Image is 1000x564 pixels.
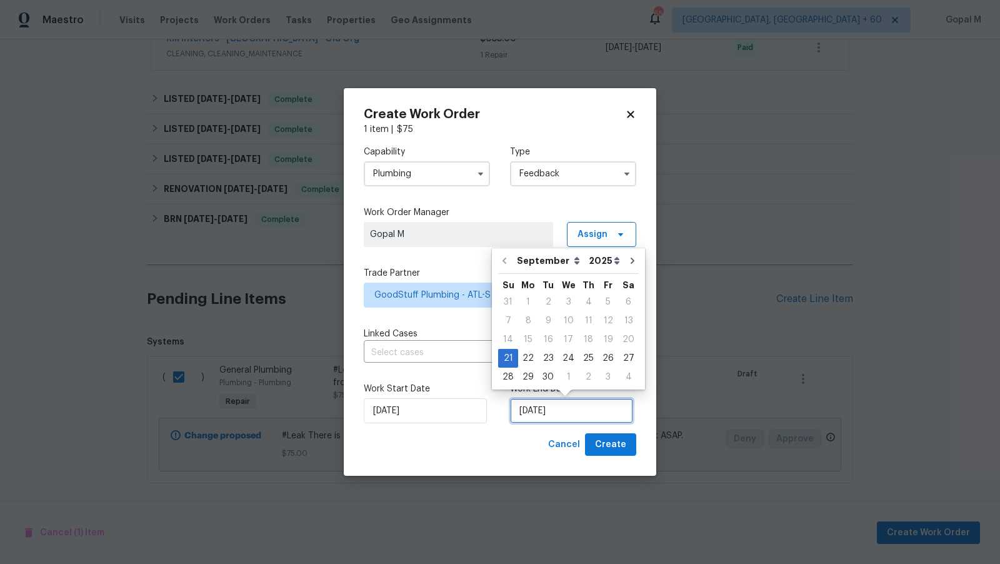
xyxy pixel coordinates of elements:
span: $ 75 [397,125,413,134]
button: Go to previous month [495,248,514,273]
div: Mon Sep 29 2025 [518,368,538,386]
button: Show options [473,166,488,181]
div: 15 [518,331,538,348]
div: Wed Sep 10 2025 [558,311,579,330]
div: 3 [598,368,618,386]
div: 1 item | [364,123,636,136]
div: 4 [579,293,598,311]
label: Work Start Date [364,383,490,395]
div: 2 [579,368,598,386]
span: Create [595,437,626,453]
div: 4 [618,368,639,386]
div: 27 [618,350,639,367]
label: Trade Partner [364,267,636,279]
div: 10 [558,312,579,330]
div: Thu Sep 18 2025 [579,330,598,349]
input: M/D/YYYY [510,398,633,423]
div: 20 [618,331,639,348]
span: Gopal M [370,228,547,241]
div: Tue Sep 16 2025 [538,330,558,349]
div: Sun Sep 21 2025 [498,349,518,368]
div: Tue Sep 23 2025 [538,349,558,368]
div: 13 [618,312,639,330]
div: Thu Sep 04 2025 [579,293,598,311]
button: Create [585,433,636,456]
div: 14 [498,331,518,348]
div: Mon Sep 22 2025 [518,349,538,368]
div: 6 [618,293,639,311]
div: 12 [598,312,618,330]
input: M/D/YYYY [364,398,487,423]
div: 16 [538,331,558,348]
div: Thu Oct 02 2025 [579,368,598,386]
div: Fri Sep 12 2025 [598,311,618,330]
div: Wed Oct 01 2025 [558,368,579,386]
label: Work Order Manager [364,206,636,219]
div: 19 [598,331,618,348]
button: Cancel [543,433,585,456]
div: Tue Sep 30 2025 [538,368,558,386]
div: Mon Sep 08 2025 [518,311,538,330]
div: Sun Sep 07 2025 [498,311,518,330]
div: Fri Sep 19 2025 [598,330,618,349]
input: Select cases [364,343,601,363]
span: GoodStuff Plumbing - ATL-S [374,289,607,301]
div: 25 [579,350,598,367]
div: 18 [579,331,598,348]
select: Month [514,251,586,270]
div: 26 [598,350,618,367]
div: 30 [538,368,558,386]
div: 1 [558,368,579,386]
button: Go to next month [623,248,642,273]
div: Tue Sep 02 2025 [538,293,558,311]
div: Sat Sep 27 2025 [618,349,639,368]
div: Sat Sep 13 2025 [618,311,639,330]
abbr: Wednesday [562,281,576,290]
div: Sun Aug 31 2025 [498,293,518,311]
div: Sat Sep 20 2025 [618,330,639,349]
div: 2 [538,293,558,311]
select: Year [586,251,623,270]
div: Thu Sep 25 2025 [579,349,598,368]
div: Fri Sep 05 2025 [598,293,618,311]
div: 11 [579,312,598,330]
div: 28 [498,368,518,386]
abbr: Sunday [502,281,514,290]
div: 3 [558,293,579,311]
abbr: Saturday [622,281,634,290]
div: 5 [598,293,618,311]
abbr: Tuesday [542,281,554,290]
div: Sat Oct 04 2025 [618,368,639,386]
div: 21 [498,350,518,367]
span: Cancel [548,437,580,453]
div: Wed Sep 17 2025 [558,330,579,349]
abbr: Monday [521,281,535,290]
div: 7 [498,312,518,330]
div: 24 [558,350,579,367]
button: Show options [619,166,634,181]
div: Fri Oct 03 2025 [598,368,618,386]
div: Mon Sep 01 2025 [518,293,538,311]
input: Select... [510,161,636,186]
h2: Create Work Order [364,108,625,121]
div: 8 [518,312,538,330]
span: Linked Cases [364,328,417,340]
input: Select... [364,161,490,186]
div: Sat Sep 06 2025 [618,293,639,311]
div: 9 [538,312,558,330]
div: Wed Sep 24 2025 [558,349,579,368]
abbr: Friday [604,281,612,290]
div: Sun Sep 28 2025 [498,368,518,386]
div: Mon Sep 15 2025 [518,330,538,349]
div: 1 [518,293,538,311]
div: Fri Sep 26 2025 [598,349,618,368]
div: Thu Sep 11 2025 [579,311,598,330]
span: Assign [577,228,607,241]
div: 17 [558,331,579,348]
div: Sun Sep 14 2025 [498,330,518,349]
label: Capability [364,146,490,158]
abbr: Thursday [582,281,594,290]
div: Tue Sep 09 2025 [538,311,558,330]
div: 22 [518,350,538,367]
div: Wed Sep 03 2025 [558,293,579,311]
